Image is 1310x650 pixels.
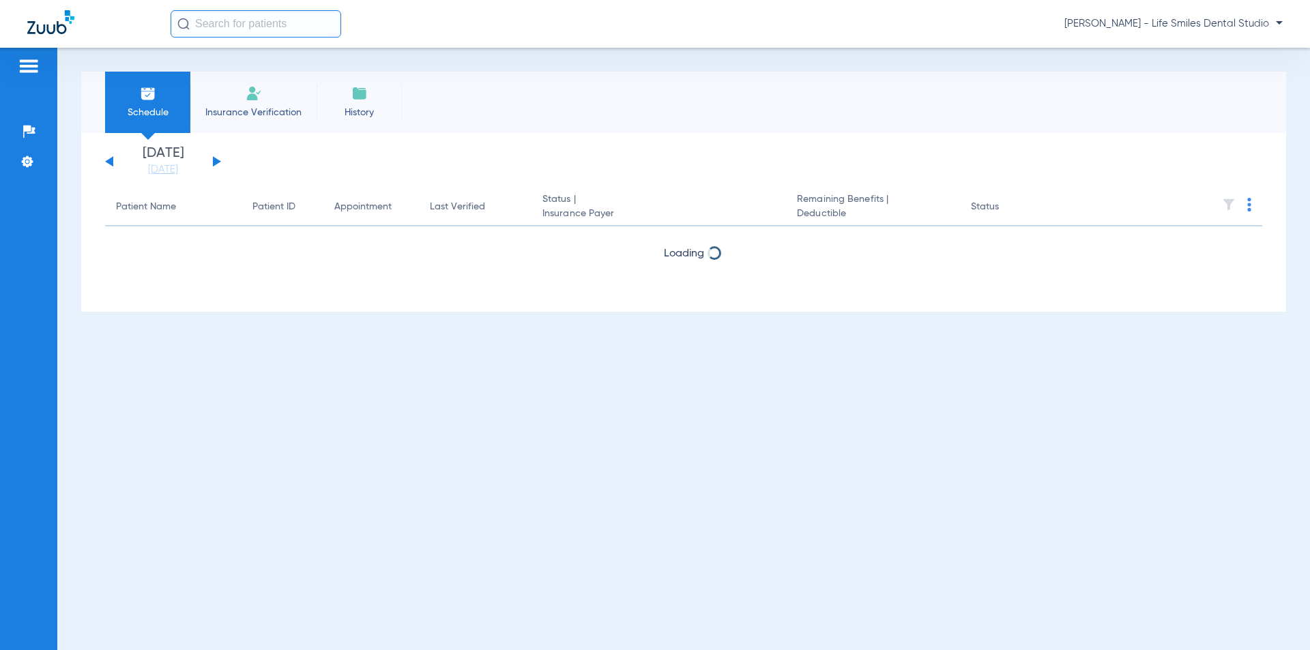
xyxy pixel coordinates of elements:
[177,18,190,30] img: Search Icon
[116,200,176,214] div: Patient Name
[334,200,408,214] div: Appointment
[115,106,180,119] span: Schedule
[786,188,959,226] th: Remaining Benefits |
[252,200,312,214] div: Patient ID
[27,10,74,34] img: Zuub Logo
[542,207,775,221] span: Insurance Payer
[140,85,156,102] img: Schedule
[1222,198,1236,211] img: filter.svg
[334,200,392,214] div: Appointment
[116,200,231,214] div: Patient Name
[252,200,295,214] div: Patient ID
[430,200,521,214] div: Last Verified
[960,188,1052,226] th: Status
[1064,17,1283,31] span: [PERSON_NAME] - Life Smiles Dental Studio
[201,106,306,119] span: Insurance Verification
[797,207,948,221] span: Deductible
[351,85,368,102] img: History
[246,85,262,102] img: Manual Insurance Verification
[122,163,204,177] a: [DATE]
[532,188,786,226] th: Status |
[430,200,485,214] div: Last Verified
[171,10,341,38] input: Search for patients
[664,248,704,259] span: Loading
[122,147,204,177] li: [DATE]
[1247,198,1251,211] img: group-dot-blue.svg
[327,106,392,119] span: History
[18,58,40,74] img: hamburger-icon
